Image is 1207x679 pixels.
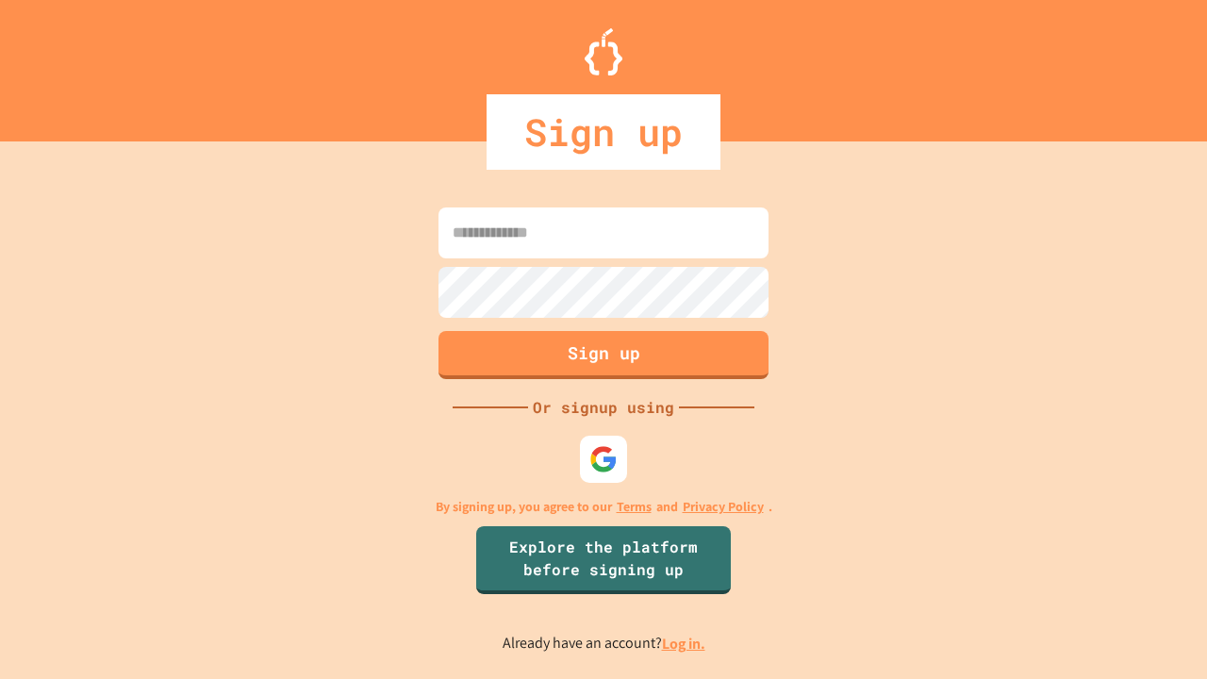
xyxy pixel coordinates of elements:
[617,497,652,517] a: Terms
[585,28,622,75] img: Logo.svg
[438,331,769,379] button: Sign up
[487,94,720,170] div: Sign up
[476,526,731,594] a: Explore the platform before signing up
[662,634,705,654] a: Log in.
[503,632,705,655] p: Already have an account?
[589,445,618,473] img: google-icon.svg
[683,497,764,517] a: Privacy Policy
[528,396,679,419] div: Or signup using
[436,497,772,517] p: By signing up, you agree to our and .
